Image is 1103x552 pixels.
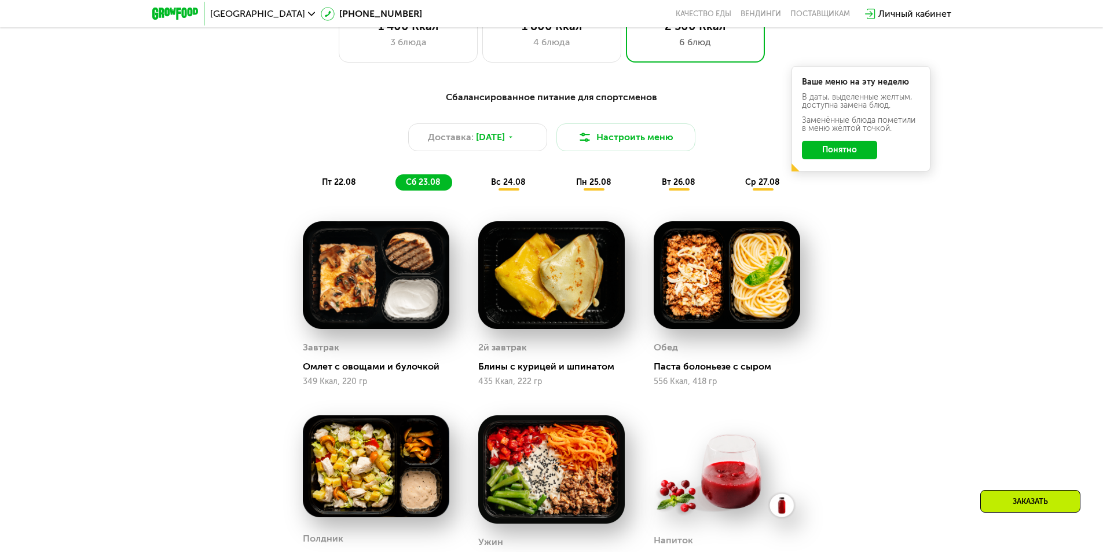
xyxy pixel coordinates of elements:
div: Обед [654,339,678,356]
span: ср 27.08 [745,177,780,187]
div: Паста болоньезе с сыром [654,361,809,372]
div: Сбалансированное питание для спортсменов [209,90,895,105]
span: вт 26.08 [662,177,695,187]
div: Напиток [654,532,693,549]
div: Ваше меню на эту неделю [802,78,920,86]
div: 556 Ккал, 418 гр [654,377,800,386]
div: 349 Ккал, 220 гр [303,377,449,386]
span: пн 25.08 [576,177,611,187]
a: Качество еды [676,9,731,19]
a: Вендинги [741,9,781,19]
div: В даты, выделенные желтым, доступна замена блюд. [802,93,920,109]
div: Заказать [980,490,1080,513]
div: 435 Ккал, 222 гр [478,377,625,386]
div: 4 блюда [494,35,609,49]
span: сб 23.08 [406,177,441,187]
div: Полдник [303,530,343,547]
span: Доставка: [428,130,474,144]
div: Завтрак [303,339,339,356]
div: Заменённые блюда пометили в меню жёлтой точкой. [802,116,920,133]
div: 3 блюда [351,35,466,49]
div: Блины с курицей и шпинатом [478,361,634,372]
button: Настроить меню [556,123,695,151]
div: Омлет с овощами и булочкой [303,361,459,372]
div: 2й завтрак [478,339,527,356]
span: [DATE] [476,130,505,144]
span: [GEOGRAPHIC_DATA] [210,9,305,19]
button: Понятно [802,141,877,159]
span: пт 22.08 [322,177,356,187]
span: вс 24.08 [491,177,526,187]
div: поставщикам [790,9,850,19]
div: 6 блюд [638,35,753,49]
div: Ужин [478,533,503,551]
div: Личный кабинет [878,7,951,21]
a: [PHONE_NUMBER] [321,7,422,21]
